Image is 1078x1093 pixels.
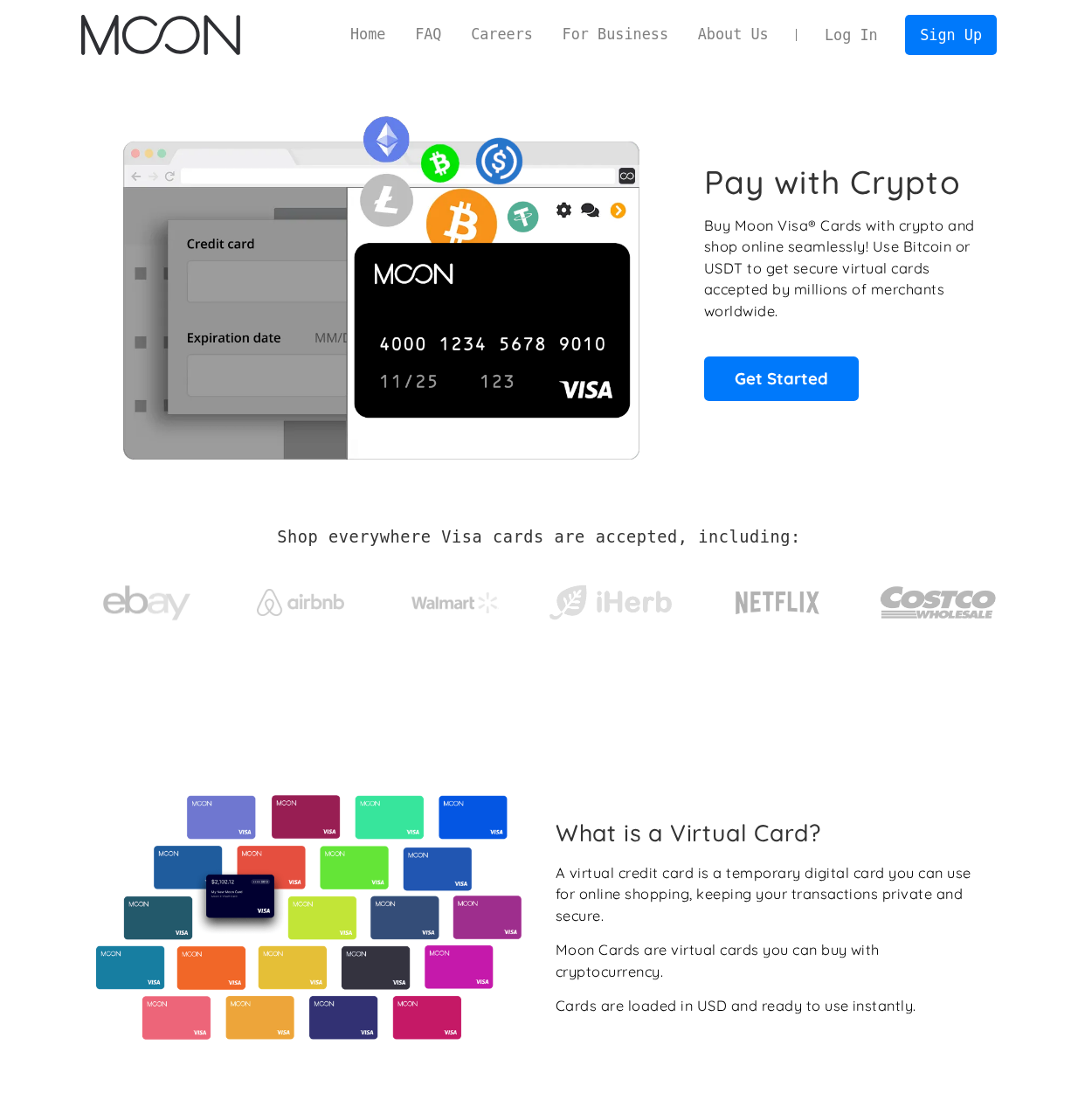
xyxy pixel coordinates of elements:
[548,24,683,45] a: For Business
[257,589,344,616] img: Airbnb
[81,15,239,55] img: Moon Logo
[704,356,859,400] a: Get Started
[700,564,856,633] a: Netflix
[103,576,190,631] img: ebay
[93,795,524,1040] img: Virtual cards from Moon
[545,580,675,626] img: iHerb
[905,15,996,54] a: Sign Up
[704,215,978,322] p: Buy Moon Visa® Cards with crypto and shop online seamlessly! Use Bitcoin or USDT to get secure vi...
[81,104,680,459] img: Moon Cards let you spend your crypto anywhere Visa is accepted.
[556,939,983,982] div: Moon Cards are virtual cards you can buy with cryptocurrency.
[236,571,366,625] a: Airbnb
[456,24,547,45] a: Careers
[810,16,892,54] a: Log In
[335,24,400,45] a: Home
[411,592,499,613] img: Walmart
[880,570,997,635] img: Costco
[390,575,521,622] a: Walmart
[277,528,800,547] h2: Shop everywhere Visa cards are accepted, including:
[734,581,821,625] img: Netflix
[81,15,239,55] a: home
[556,819,983,847] h2: What is a Virtual Card?
[545,563,675,634] a: iHerb
[400,24,456,45] a: FAQ
[683,24,784,45] a: About Us
[556,995,916,1017] div: Cards are loaded in USD and ready to use instantly.
[81,558,211,640] a: ebay
[704,163,961,202] h1: Pay with Crypto
[880,552,997,644] a: Costco
[556,862,983,927] div: A virtual credit card is a temporary digital card you can use for online shopping, keeping your t...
